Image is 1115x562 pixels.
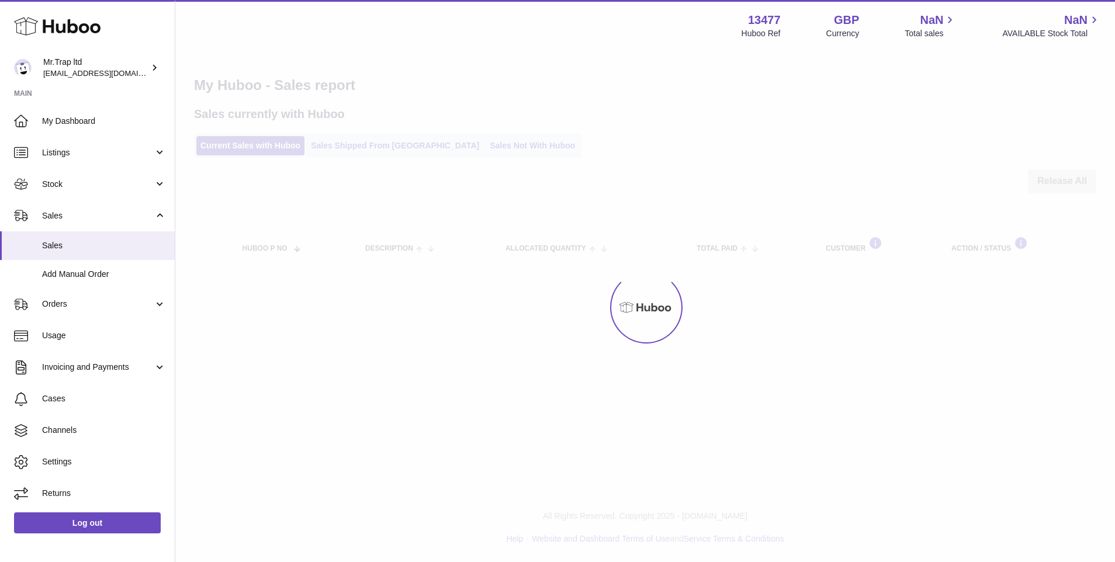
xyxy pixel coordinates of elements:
a: Log out [14,512,161,533]
span: AVAILABLE Stock Total [1002,28,1101,39]
span: Cases [42,393,166,404]
span: Usage [42,330,166,341]
span: Listings [42,147,154,158]
img: office@grabacz.eu [14,59,32,77]
span: Stock [42,179,154,190]
span: Settings [42,456,166,467]
span: Orders [42,299,154,310]
span: [EMAIL_ADDRESS][DOMAIN_NAME] [43,68,172,78]
a: NaN Total sales [905,12,957,39]
span: Returns [42,488,166,499]
div: Huboo Ref [742,28,781,39]
span: Sales [42,210,154,221]
span: Sales [42,240,166,251]
a: NaN AVAILABLE Stock Total [1002,12,1101,39]
strong: 13477 [748,12,781,28]
span: NaN [1064,12,1088,28]
span: Add Manual Order [42,269,166,280]
span: My Dashboard [42,116,166,127]
div: Mr.Trap ltd [43,57,148,79]
span: Channels [42,425,166,436]
span: Invoicing and Payments [42,362,154,373]
span: NaN [920,12,943,28]
strong: GBP [834,12,859,28]
span: Total sales [905,28,957,39]
div: Currency [826,28,860,39]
